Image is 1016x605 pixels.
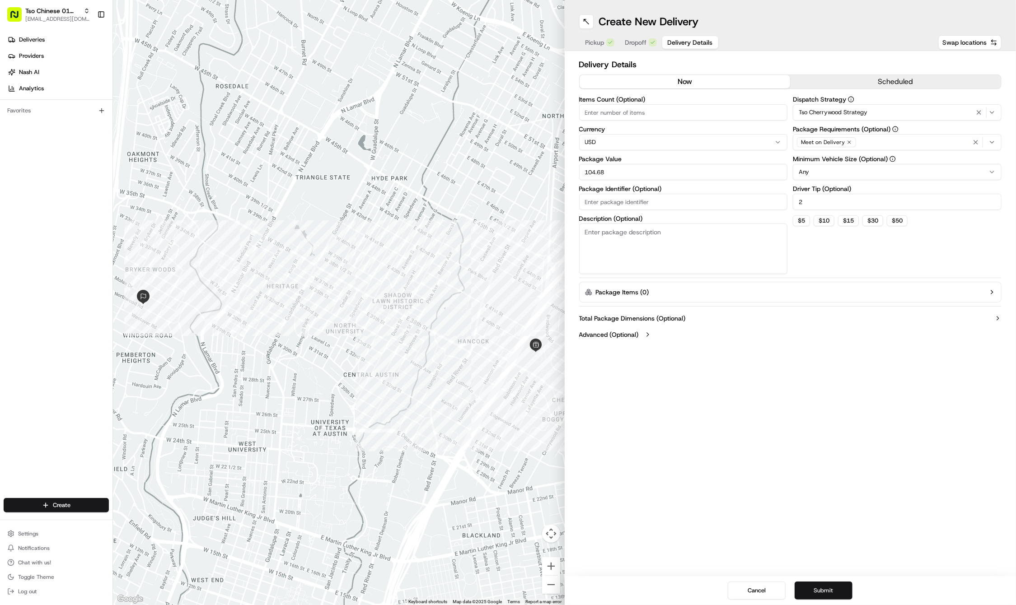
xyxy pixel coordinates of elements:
[73,128,149,144] a: 💻API Documentation
[25,6,80,15] button: Tso Chinese 01 Cherrywood
[9,9,27,28] img: Nash
[795,582,852,600] button: Submit
[799,108,867,116] span: Tso Cherrywood Strategy
[526,599,562,604] a: Report a map error
[31,96,114,103] div: We're available if you need us!
[19,36,45,44] span: Deliveries
[19,84,44,93] span: Analytics
[579,186,788,192] label: Package Identifier (Optional)
[90,154,109,160] span: Pylon
[542,557,560,575] button: Zoom in
[542,525,560,543] button: Map camera controls
[4,527,109,540] button: Settings
[9,87,25,103] img: 1736555255976-a54dd68f-1ca7-489b-9aae-adbdc363a1c4
[64,153,109,160] a: Powered byPylon
[793,156,1002,162] label: Minimum Vehicle Size (Optional)
[53,501,70,509] span: Create
[9,132,16,140] div: 📗
[580,75,791,88] button: now
[801,139,845,146] span: Meet on Delivery
[887,215,908,226] button: $50
[890,156,896,162] button: Minimum Vehicle Size (Optional)
[579,96,788,102] label: Items Count (Optional)
[18,544,50,552] span: Notifications
[4,498,109,512] button: Create
[23,59,149,68] input: Clear
[409,599,448,605] button: Keyboard shortcuts
[848,96,854,102] button: Dispatch Strategy
[154,89,164,100] button: Start new chat
[579,194,788,210] input: Enter package identifier
[793,96,1002,102] label: Dispatch Strategy
[728,582,786,600] button: Cancel
[579,314,686,323] label: Total Package Dimensions (Optional)
[579,215,788,222] label: Description (Optional)
[9,37,164,51] p: Welcome 👋
[115,593,145,605] a: Open this area in Google Maps (opens a new window)
[4,585,109,598] button: Log out
[19,52,44,60] span: Providers
[4,542,109,554] button: Notifications
[596,288,649,297] label: Package Items ( 0 )
[4,103,109,118] div: Favorites
[85,131,145,140] span: API Documentation
[4,49,112,63] a: Providers
[790,75,1001,88] button: scheduled
[814,215,834,226] button: $10
[579,330,1002,339] button: Advanced (Optional)
[579,164,788,180] input: Enter package value
[938,35,1002,50] button: Swap locations
[18,131,69,140] span: Knowledge Base
[579,314,1002,323] button: Total Package Dimensions (Optional)
[579,126,788,132] label: Currency
[31,87,148,96] div: Start new chat
[793,194,1002,210] input: Enter driver tip amount
[508,599,520,604] a: Terms (opens in new tab)
[18,588,37,595] span: Log out
[793,215,810,226] button: $5
[579,104,788,121] input: Enter number of items
[4,33,112,47] a: Deliveries
[793,186,1002,192] label: Driver Tip (Optional)
[793,134,1002,150] button: Meet on Delivery
[579,156,788,162] label: Package Value
[579,282,1002,302] button: Package Items (0)
[793,104,1002,121] button: Tso Cherrywood Strategy
[453,599,502,604] span: Map data ©2025 Google
[5,128,73,144] a: 📗Knowledge Base
[579,330,639,339] label: Advanced (Optional)
[4,571,109,583] button: Toggle Theme
[542,576,560,594] button: Zoom out
[892,126,899,132] button: Package Requirements (Optional)
[18,559,51,566] span: Chat with us!
[793,126,1002,132] label: Package Requirements (Optional)
[18,530,38,537] span: Settings
[625,38,647,47] span: Dropoff
[4,81,112,96] a: Analytics
[585,38,604,47] span: Pickup
[4,4,94,25] button: Tso Chinese 01 Cherrywood[EMAIL_ADDRESS][DOMAIN_NAME]
[942,38,987,47] span: Swap locations
[4,556,109,569] button: Chat with us!
[19,68,39,76] span: Nash AI
[4,65,112,79] a: Nash AI
[862,215,883,226] button: $30
[579,58,1002,71] h2: Delivery Details
[25,15,90,23] button: [EMAIL_ADDRESS][DOMAIN_NAME]
[76,132,84,140] div: 💻
[668,38,713,47] span: Delivery Details
[599,14,699,29] h1: Create New Delivery
[115,593,145,605] img: Google
[18,573,54,581] span: Toggle Theme
[838,215,859,226] button: $15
